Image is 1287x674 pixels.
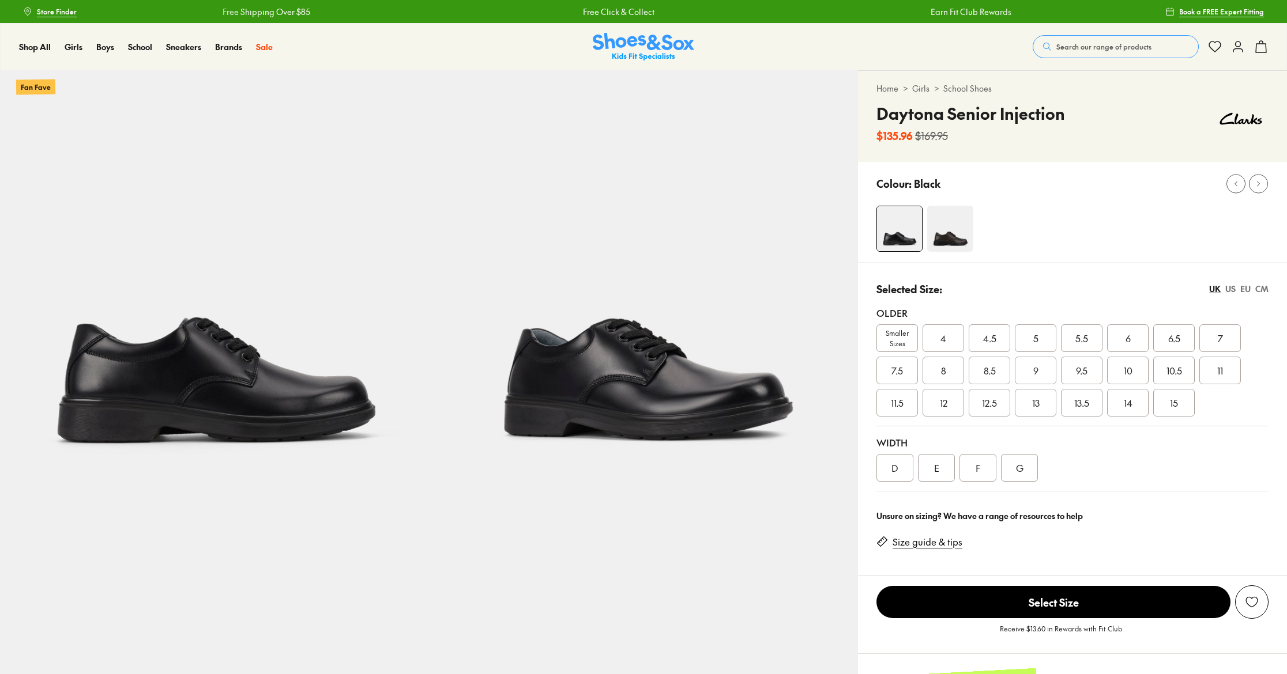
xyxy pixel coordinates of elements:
[1124,363,1132,377] span: 10
[877,328,917,349] span: Smaller Sizes
[166,41,201,52] span: Sneakers
[1179,6,1264,17] span: Book a FREE Expert Fitting
[915,128,948,143] s: $169.95
[1240,283,1251,295] div: EU
[940,396,947,410] span: 12
[876,586,1230,618] span: Select Size
[877,206,922,251] img: 4-114117_1
[96,41,114,52] span: Boys
[941,363,946,377] span: 8
[223,6,310,18] a: Free Shipping Over $85
[1165,1,1264,22] a: Book a FREE Expert Fitting
[876,82,1269,94] div: > >
[1075,331,1088,345] span: 5.5
[876,128,913,143] b: $135.96
[1124,396,1132,410] span: 14
[876,176,912,191] p: Colour:
[982,396,997,410] span: 12.5
[876,436,1269,449] div: Width
[1209,283,1221,295] div: UK
[1235,585,1269,619] button: Add to Wishlist
[256,41,273,52] span: Sale
[1056,41,1151,52] span: Search our range of products
[914,176,940,191] p: Black
[1126,331,1131,345] span: 6
[19,41,51,53] a: Shop All
[927,206,973,252] img: 4-109640_1
[891,396,904,410] span: 11.5
[1217,363,1223,377] span: 11
[943,82,992,94] a: School Shoes
[876,281,942,297] p: Selected Size:
[215,41,242,53] a: Brands
[876,306,1269,320] div: Older
[37,6,77,17] span: Store Finder
[23,1,77,22] a: Store Finder
[918,454,955,482] div: E
[65,41,82,53] a: Girls
[1074,396,1089,410] span: 13.5
[940,331,946,345] span: 4
[1218,331,1223,345] span: 7
[1166,363,1182,377] span: 10.5
[256,41,273,53] a: Sale
[1076,363,1087,377] span: 9.5
[128,41,152,53] a: School
[1033,331,1038,345] span: 5
[96,41,114,53] a: Boys
[128,41,152,52] span: School
[876,510,1269,522] div: Unsure on sizing? We have a range of resources to help
[931,6,1011,18] a: Earn Fit Club Rewards
[893,536,962,548] a: Size guide & tips
[1001,454,1038,482] div: G
[983,331,996,345] span: 4.5
[912,82,930,94] a: Girls
[891,363,903,377] span: 7.5
[876,454,913,482] div: D
[593,33,694,61] img: SNS_Logo_Responsive.svg
[876,101,1065,126] h4: Daytona Senior Injection
[1213,101,1269,136] img: Vendor logo
[959,454,996,482] div: F
[1033,363,1038,377] span: 9
[876,82,898,94] a: Home
[1033,35,1199,58] button: Search our range of products
[429,70,858,499] img: 5-114118_1
[166,41,201,53] a: Sneakers
[1255,283,1269,295] div: CM
[1170,396,1178,410] span: 15
[876,585,1230,619] button: Select Size
[984,363,996,377] span: 8.5
[19,41,51,52] span: Shop All
[215,41,242,52] span: Brands
[593,33,694,61] a: Shoes & Sox
[583,6,654,18] a: Free Click & Collect
[65,41,82,52] span: Girls
[16,79,55,94] p: Fan Fave
[1000,623,1122,644] p: Receive $13.60 in Rewards with Fit Club
[1225,283,1236,295] div: US
[1168,331,1180,345] span: 6.5
[1032,396,1040,410] span: 13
